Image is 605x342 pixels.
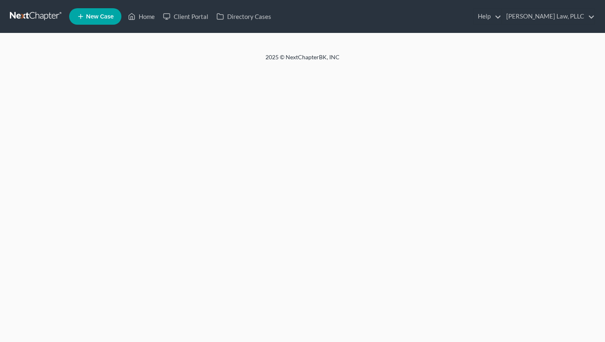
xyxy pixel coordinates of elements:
a: [PERSON_NAME] Law, PLLC [502,9,595,24]
a: Client Portal [159,9,212,24]
a: Directory Cases [212,9,275,24]
a: Home [124,9,159,24]
div: 2025 © NextChapterBK, INC [68,53,537,68]
a: Help [474,9,501,24]
new-legal-case-button: New Case [69,8,121,25]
